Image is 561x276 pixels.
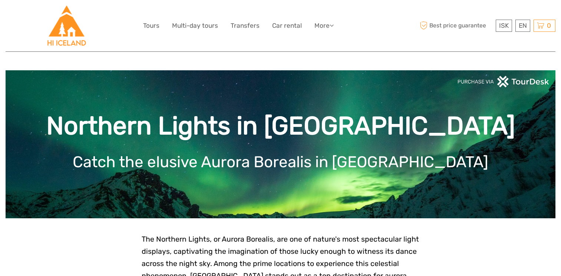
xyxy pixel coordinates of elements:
div: EN [515,20,530,32]
h1: Catch the elusive Aurora Borealis in [GEOGRAPHIC_DATA] [17,153,544,171]
img: PurchaseViaTourDeskwhite.png [457,76,550,87]
a: Car rental [272,20,302,31]
span: ISK [499,22,509,29]
span: 0 [546,22,552,29]
a: Tours [143,20,159,31]
a: Transfers [231,20,260,31]
img: Hostelling International [46,6,87,46]
h1: Northern Lights in [GEOGRAPHIC_DATA] [17,111,544,141]
a: Multi-day tours [172,20,218,31]
a: More [314,20,334,31]
span: Best price guarantee [418,20,494,32]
